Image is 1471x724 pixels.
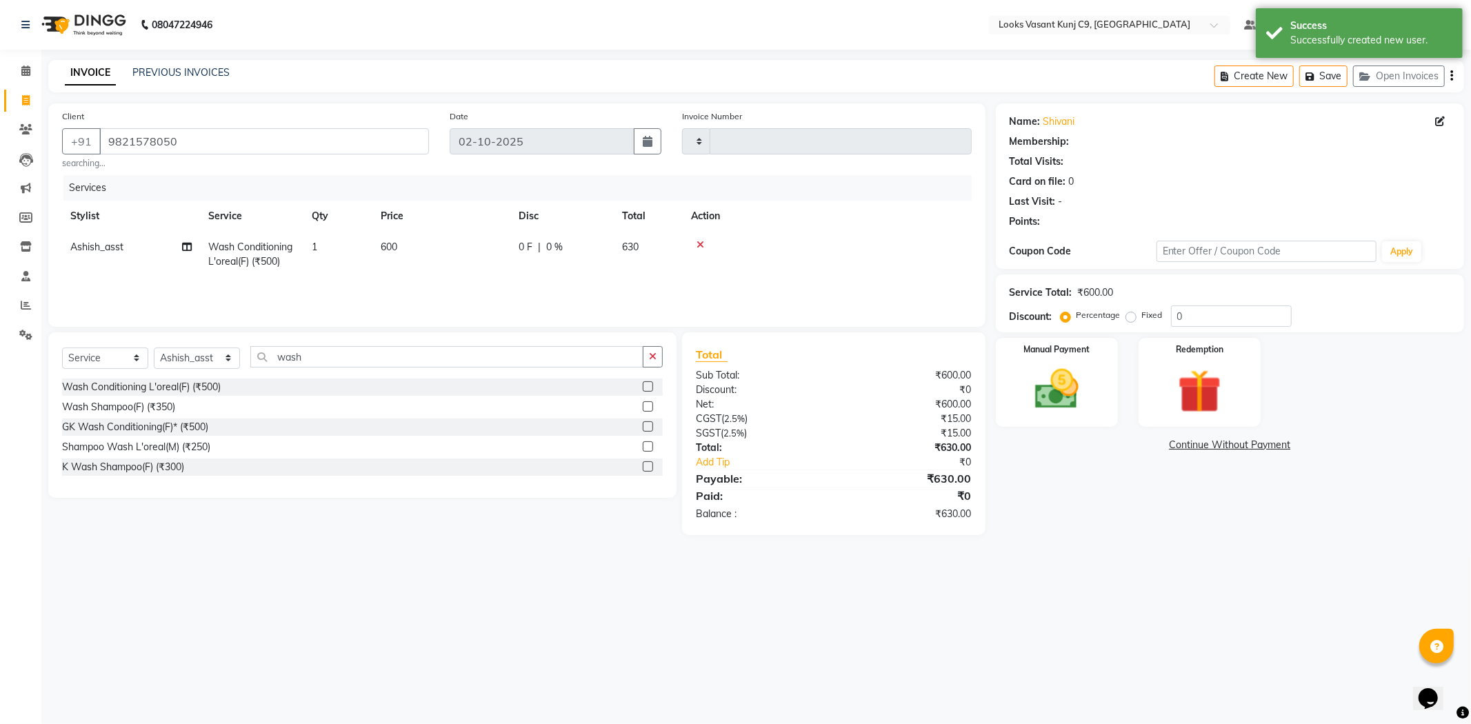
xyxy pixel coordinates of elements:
[381,241,397,253] span: 600
[686,383,834,397] div: Discount:
[1157,241,1377,262] input: Enter Offer / Coupon Code
[1413,669,1457,710] iframe: chat widget
[686,441,834,455] div: Total:
[1010,154,1064,169] div: Total Visits:
[1382,241,1421,262] button: Apply
[62,157,429,170] small: searching...
[303,201,372,232] th: Qty
[62,128,101,154] button: +91
[834,426,982,441] div: ₹15.00
[834,383,982,397] div: ₹0
[1010,310,1052,324] div: Discount:
[1176,343,1223,356] label: Redemption
[696,427,721,439] span: SGST
[834,397,982,412] div: ₹600.00
[686,368,834,383] div: Sub Total:
[1010,285,1072,300] div: Service Total:
[686,412,834,426] div: ( )
[250,346,643,368] input: Search or Scan
[614,201,683,232] th: Total
[1078,285,1114,300] div: ₹600.00
[62,400,175,414] div: Wash Shampoo(F) (₹350)
[1023,343,1090,356] label: Manual Payment
[1142,309,1163,321] label: Fixed
[1353,66,1445,87] button: Open Invoices
[62,110,84,123] label: Client
[686,470,834,487] div: Payable:
[834,487,982,504] div: ₹0
[510,201,614,232] th: Disc
[723,428,744,439] span: 2.5%
[834,507,982,521] div: ₹630.00
[200,201,303,232] th: Service
[1010,194,1056,209] div: Last Visit:
[152,6,212,44] b: 08047224946
[622,241,639,253] span: 630
[682,110,742,123] label: Invoice Number
[686,397,834,412] div: Net:
[1010,114,1041,129] div: Name:
[1299,66,1348,87] button: Save
[312,241,317,253] span: 1
[859,455,982,470] div: ₹0
[1010,174,1066,189] div: Card on file:
[519,240,532,254] span: 0 F
[834,368,982,383] div: ₹600.00
[696,348,728,362] span: Total
[538,240,541,254] span: |
[62,440,210,454] div: Shampoo Wash L'oreal(M) (₹250)
[35,6,130,44] img: logo
[62,420,208,434] div: GK Wash Conditioning(F)* (₹500)
[999,438,1461,452] a: Continue Without Payment
[686,507,834,521] div: Balance :
[724,413,745,424] span: 2.5%
[65,61,116,86] a: INVOICE
[686,426,834,441] div: ( )
[450,110,468,123] label: Date
[1290,33,1452,48] div: Successfully created new user.
[1010,244,1157,259] div: Coupon Code
[70,241,123,253] span: Ashish_asst
[546,240,563,254] span: 0 %
[1077,309,1121,321] label: Percentage
[1069,174,1074,189] div: 0
[63,175,982,201] div: Services
[1164,364,1235,419] img: _gift.svg
[686,487,834,504] div: Paid:
[208,241,292,268] span: Wash Conditioning L'oreal(F) (₹500)
[1021,364,1092,414] img: _cash.svg
[62,380,221,394] div: Wash Conditioning L'oreal(F) (₹500)
[696,412,721,425] span: CGST
[1290,19,1452,33] div: Success
[132,66,230,79] a: PREVIOUS INVOICES
[1059,194,1063,209] div: -
[62,201,200,232] th: Stylist
[99,128,429,154] input: Search by Name/Mobile/Email/Code
[1214,66,1294,87] button: Create New
[1043,114,1075,129] a: Shivani
[834,470,982,487] div: ₹630.00
[834,412,982,426] div: ₹15.00
[1010,214,1041,229] div: Points:
[834,441,982,455] div: ₹630.00
[686,455,859,470] a: Add Tip
[1010,134,1070,149] div: Membership:
[372,201,510,232] th: Price
[62,460,184,474] div: K Wash Shampoo(F) (₹300)
[683,201,972,232] th: Action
